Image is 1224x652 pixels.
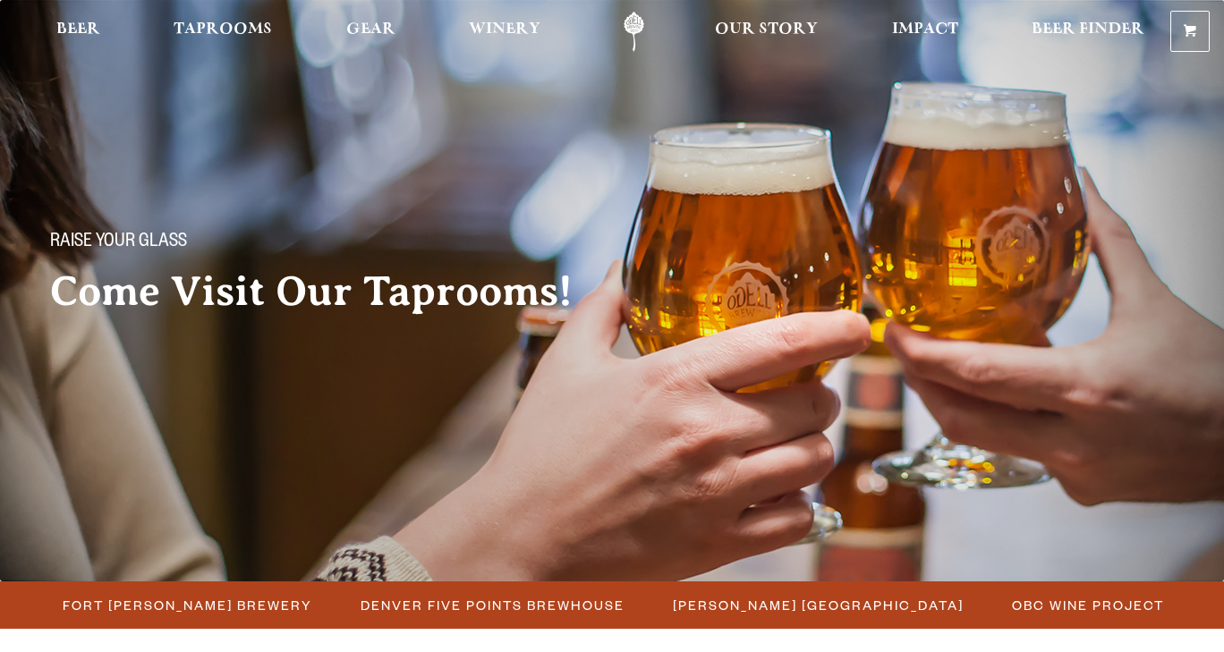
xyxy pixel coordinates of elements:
[162,12,284,52] a: Taprooms
[174,22,272,37] span: Taprooms
[52,592,321,618] a: Fort [PERSON_NAME] Brewery
[1020,12,1156,52] a: Beer Finder
[50,232,187,255] span: Raise your glass
[469,22,540,37] span: Winery
[703,12,829,52] a: Our Story
[335,12,407,52] a: Gear
[45,12,112,52] a: Beer
[56,22,100,37] span: Beer
[662,592,973,618] a: [PERSON_NAME] [GEOGRAPHIC_DATA]
[350,592,633,618] a: Denver Five Points Brewhouse
[600,12,667,52] a: Odell Home
[63,592,312,618] span: Fort [PERSON_NAME] Brewery
[880,12,970,52] a: Impact
[346,22,395,37] span: Gear
[673,592,964,618] span: [PERSON_NAME] [GEOGRAPHIC_DATA]
[50,269,608,314] h2: Come Visit Our Taprooms!
[1001,592,1173,618] a: OBC Wine Project
[715,22,818,37] span: Our Story
[457,12,552,52] a: Winery
[1012,592,1164,618] span: OBC Wine Project
[361,592,625,618] span: Denver Five Points Brewhouse
[1032,22,1144,37] span: Beer Finder
[892,22,958,37] span: Impact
